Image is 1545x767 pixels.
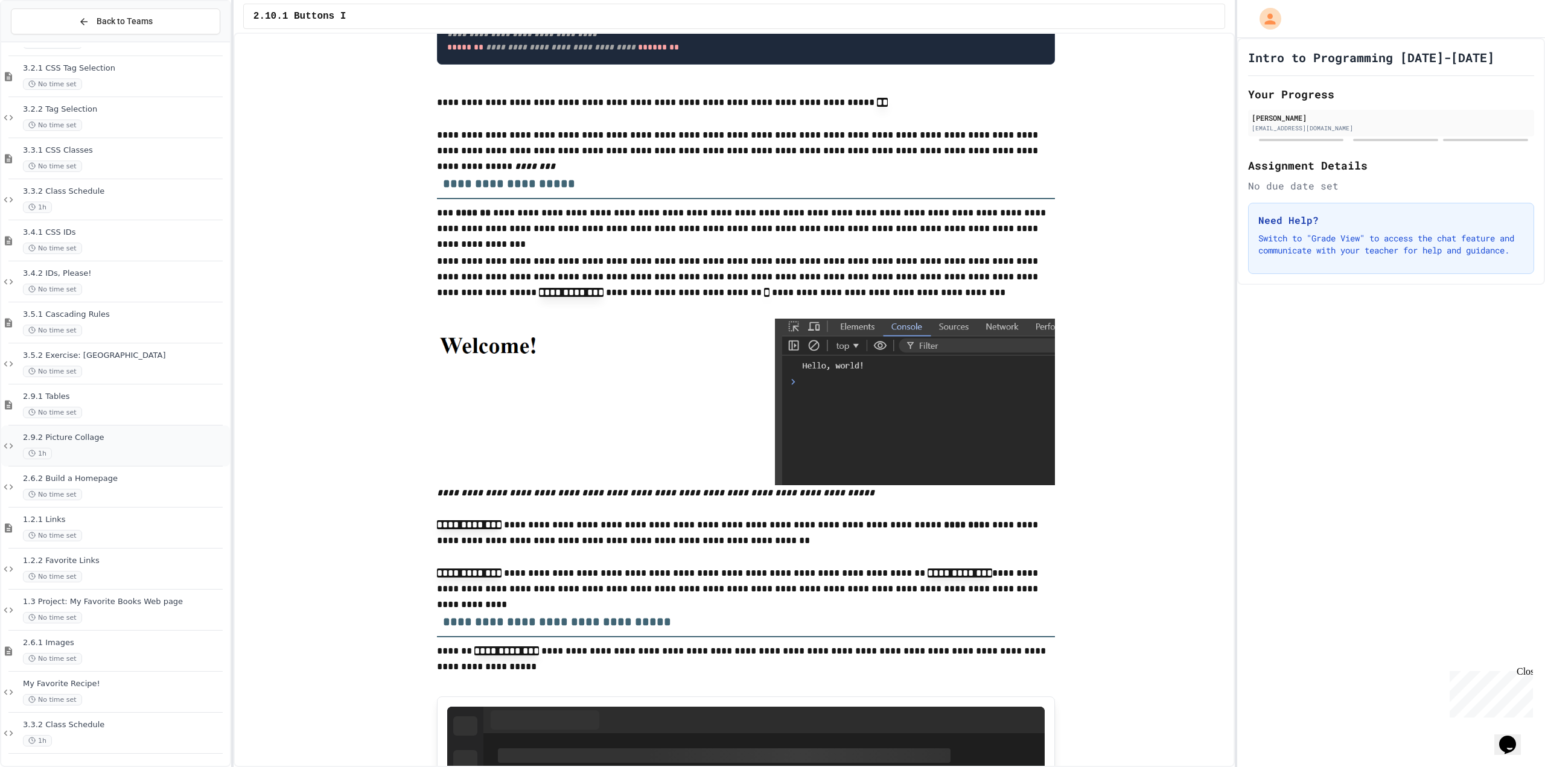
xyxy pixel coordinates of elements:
span: No time set [23,694,82,705]
span: 3.5.1 Cascading Rules [23,310,228,320]
span: No time set [23,571,82,582]
span: 2.6.1 Images [23,638,228,648]
span: 3.3.2 Class Schedule [23,186,228,197]
span: No time set [23,78,82,90]
span: No time set [23,161,82,172]
h2: Assignment Details [1248,157,1534,174]
iframe: chat widget [1494,719,1533,755]
span: 1.3 Project: My Favorite Books Web page [23,597,228,607]
span: 2.6.2 Build a Homepage [23,474,228,484]
span: No time set [23,284,82,295]
span: 1.2.2 Favorite Links [23,556,228,566]
span: No time set [23,612,82,623]
p: Switch to "Grade View" to access the chat feature and communicate with your teacher for help and ... [1258,232,1524,256]
span: No time set [23,653,82,664]
div: [PERSON_NAME] [1252,112,1531,123]
span: 3.4.1 CSS IDs [23,228,228,238]
iframe: chat widget [1445,666,1533,718]
span: 3.4.2 IDs, Please! [23,269,228,279]
span: No time set [23,119,82,131]
span: 1h [23,202,52,213]
span: 3.2.1 CSS Tag Selection [23,63,228,74]
span: 3.3.1 CSS Classes [23,145,228,156]
span: 1.2.1 Links [23,515,228,525]
span: My Favorite Recipe! [23,679,228,689]
div: Chat with us now!Close [5,5,83,77]
span: No time set [23,530,82,541]
span: Back to Teams [97,15,153,28]
span: 3.5.2 Exercise: [GEOGRAPHIC_DATA] [23,351,228,361]
h1: Intro to Programming [DATE]-[DATE] [1248,49,1494,66]
div: My Account [1247,5,1284,33]
span: 1h [23,735,52,746]
span: 3.3.2 Class Schedule [23,720,228,730]
button: Back to Teams [11,8,220,34]
span: No time set [23,366,82,377]
span: 2.9.2 Picture Collage [23,433,228,443]
div: [EMAIL_ADDRESS][DOMAIN_NAME] [1252,124,1531,133]
span: No time set [23,489,82,500]
span: No time set [23,325,82,336]
div: No due date set [1248,179,1534,193]
span: No time set [23,407,82,418]
span: 2.9.1 Tables [23,392,228,402]
span: No time set [23,243,82,254]
span: 2.10.1 Buttons I [253,9,346,24]
span: 3.2.2 Tag Selection [23,104,228,115]
h3: Need Help? [1258,213,1524,228]
h2: Your Progress [1248,86,1534,103]
span: 1h [23,448,52,459]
